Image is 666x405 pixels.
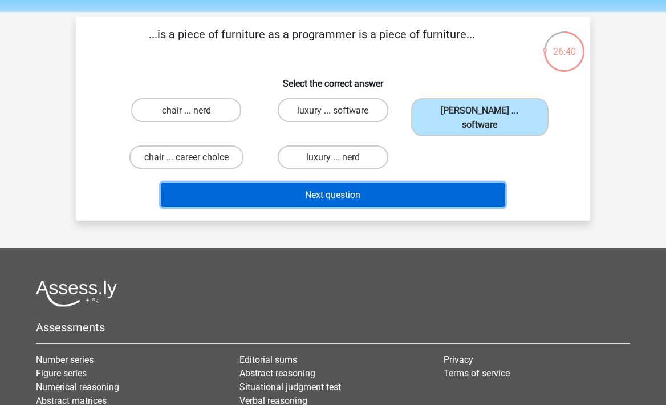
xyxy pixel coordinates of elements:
a: Number series [36,354,94,365]
a: Situational judgment test [239,382,341,392]
font: ...is a piece of furniture as a programmer is a piece of furniture... [149,27,475,41]
img: Assessly logo [36,280,117,307]
font: chair ... nerd [162,105,211,116]
font: luxury ... nerd [306,152,360,163]
a: Privacy [444,354,473,365]
a: Figure series [36,368,87,379]
a: Editorial sums [239,354,297,365]
font: luxury ... software [297,105,368,116]
font: chair ... career choice [144,152,229,163]
button: Next question [161,183,506,207]
font: 26:40 [553,46,576,57]
font: [PERSON_NAME] ... software [441,105,518,130]
font: Next question [305,189,360,200]
font: Select the correct answer [283,78,383,89]
a: Terms of service [444,368,510,379]
font: Assessments [36,321,105,334]
a: Abstract reasoning [239,368,315,379]
a: Numerical reasoning [36,382,119,392]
